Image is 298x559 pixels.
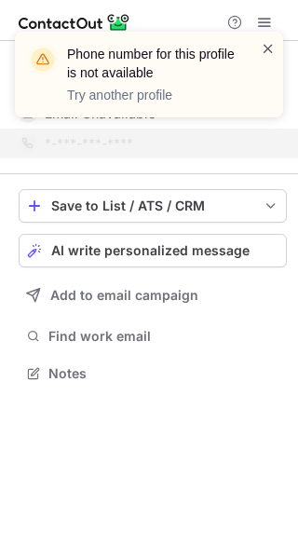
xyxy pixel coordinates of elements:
[19,361,287,387] button: Notes
[28,45,58,75] img: warning
[19,323,287,349] button: Find work email
[19,234,287,267] button: AI write personalized message
[48,328,279,345] span: Find work email
[50,288,198,303] span: Add to email campaign
[19,189,287,223] button: save-profile-one-click
[67,45,238,82] header: Phone number for this profile is not available
[48,365,279,382] span: Notes
[51,198,254,213] div: Save to List / ATS / CRM
[51,243,250,258] span: AI write personalized message
[67,86,238,104] p: Try another profile
[19,11,130,34] img: ContactOut v5.3.10
[19,279,287,312] button: Add to email campaign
